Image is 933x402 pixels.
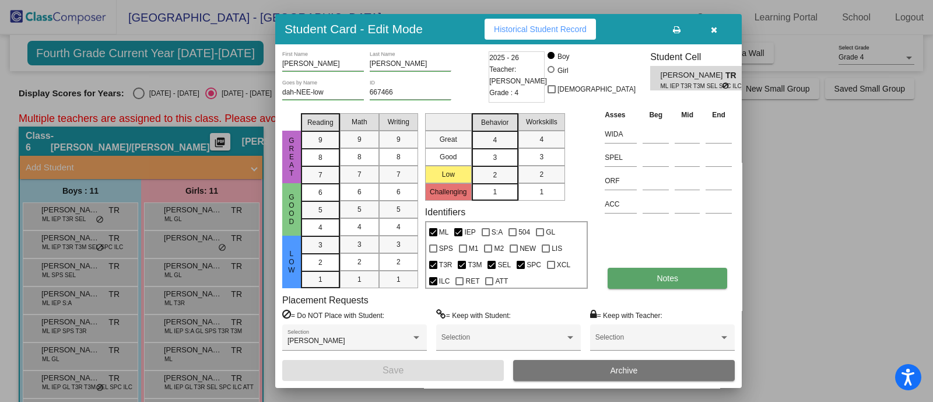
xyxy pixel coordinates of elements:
[469,242,479,256] span: M1
[497,258,511,272] span: SEL
[611,366,638,375] span: Archive
[397,169,401,180] span: 7
[357,257,362,267] span: 2
[493,152,497,163] span: 3
[539,169,543,180] span: 2
[485,19,596,40] button: Historical Student Record
[520,242,536,256] span: NEW
[464,225,475,239] span: IEP
[357,204,362,215] span: 5
[318,240,322,250] span: 3
[489,87,518,99] span: Grade : 4
[605,149,637,166] input: assessment
[493,170,497,180] span: 2
[357,134,362,145] span: 9
[527,258,541,272] span: SPC
[286,250,297,274] span: Low
[436,309,511,321] label: = Keep with Student:
[539,134,543,145] span: 4
[513,360,735,381] button: Archive
[608,268,727,289] button: Notes
[282,295,369,306] label: Placement Requests
[518,225,530,239] span: 504
[318,170,322,180] span: 7
[493,135,497,145] span: 4
[318,152,322,163] span: 8
[539,152,543,162] span: 3
[481,117,508,128] span: Behavior
[640,109,672,121] th: Beg
[661,69,725,82] span: [PERSON_NAME]
[493,187,497,197] span: 1
[282,89,364,97] input: goes by name
[489,52,519,64] span: 2025 - 26
[602,109,640,121] th: Asses
[557,258,570,272] span: XCL
[557,65,569,76] div: Girl
[397,152,401,162] span: 8
[397,222,401,232] span: 4
[318,222,322,233] span: 4
[557,82,636,96] span: [DEMOGRAPHIC_DATA]
[357,169,362,180] span: 7
[546,225,555,239] span: GL
[282,309,384,321] label: = Do NOT Place with Student:
[318,135,322,145] span: 9
[590,309,662,321] label: = Keep with Teacher:
[552,242,562,256] span: LIS
[672,109,703,121] th: Mid
[494,242,504,256] span: M2
[703,109,735,121] th: End
[397,239,401,250] span: 3
[357,274,362,285] span: 1
[397,134,401,145] span: 9
[397,257,401,267] span: 2
[285,22,423,36] h3: Student Card - Edit Mode
[370,89,451,97] input: Enter ID
[287,337,345,345] span: [PERSON_NAME]
[495,274,508,288] span: ATT
[383,365,404,375] span: Save
[397,187,401,197] span: 6
[282,360,504,381] button: Save
[439,258,453,272] span: T3R
[357,187,362,197] span: 6
[439,242,453,256] span: SPS
[318,274,322,285] span: 1
[489,64,547,87] span: Teacher: [PERSON_NAME]
[439,225,449,239] span: ML
[357,152,362,162] span: 8
[605,125,637,143] input: assessment
[425,207,465,218] label: Identifiers
[397,274,401,285] span: 1
[526,117,557,127] span: Workskills
[318,205,322,215] span: 5
[661,82,723,90] span: ML IEP T3R T3M SEL SPC ILC
[605,172,637,190] input: assessment
[657,274,678,283] span: Notes
[650,51,752,62] h3: Student Cell
[539,187,543,197] span: 1
[318,187,322,198] span: 6
[307,117,334,128] span: Reading
[286,137,297,177] span: Great
[388,117,409,127] span: Writing
[318,257,322,268] span: 2
[494,25,587,34] span: Historical Student Record
[725,69,742,82] span: TR
[439,274,450,288] span: ILC
[286,193,297,226] span: Good
[357,222,362,232] span: 4
[492,225,503,239] span: S:A
[465,274,479,288] span: RET
[357,239,362,250] span: 3
[468,258,482,272] span: T3M
[397,204,401,215] span: 5
[605,195,637,213] input: assessment
[557,51,570,62] div: Boy
[352,117,367,127] span: Math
